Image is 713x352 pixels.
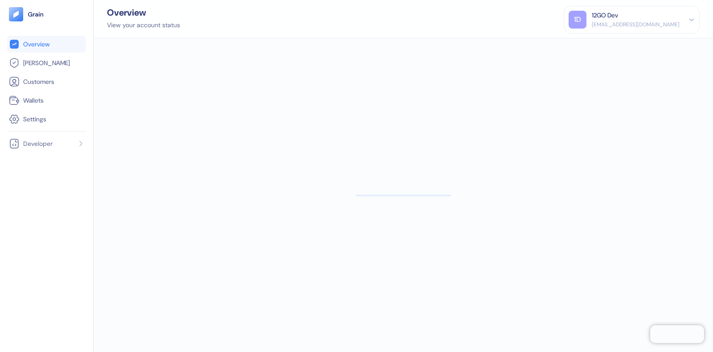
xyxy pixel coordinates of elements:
[9,95,84,106] a: Wallets
[9,114,84,124] a: Settings
[592,21,680,29] div: [EMAIL_ADDRESS][DOMAIN_NAME]
[23,139,53,148] span: Developer
[9,7,23,21] img: logo-tablet-V2.svg
[650,325,704,343] iframe: Chatra live chat
[592,11,618,20] div: 12GO Dev
[107,8,180,17] div: Overview
[23,58,70,67] span: [PERSON_NAME]
[28,11,44,17] img: logo
[23,115,46,124] span: Settings
[569,11,586,29] div: 1D
[23,96,44,105] span: Wallets
[9,76,84,87] a: Customers
[23,40,49,49] span: Overview
[9,58,84,68] a: [PERSON_NAME]
[107,21,180,30] div: View your account status
[23,77,54,86] span: Customers
[9,39,84,50] a: Overview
